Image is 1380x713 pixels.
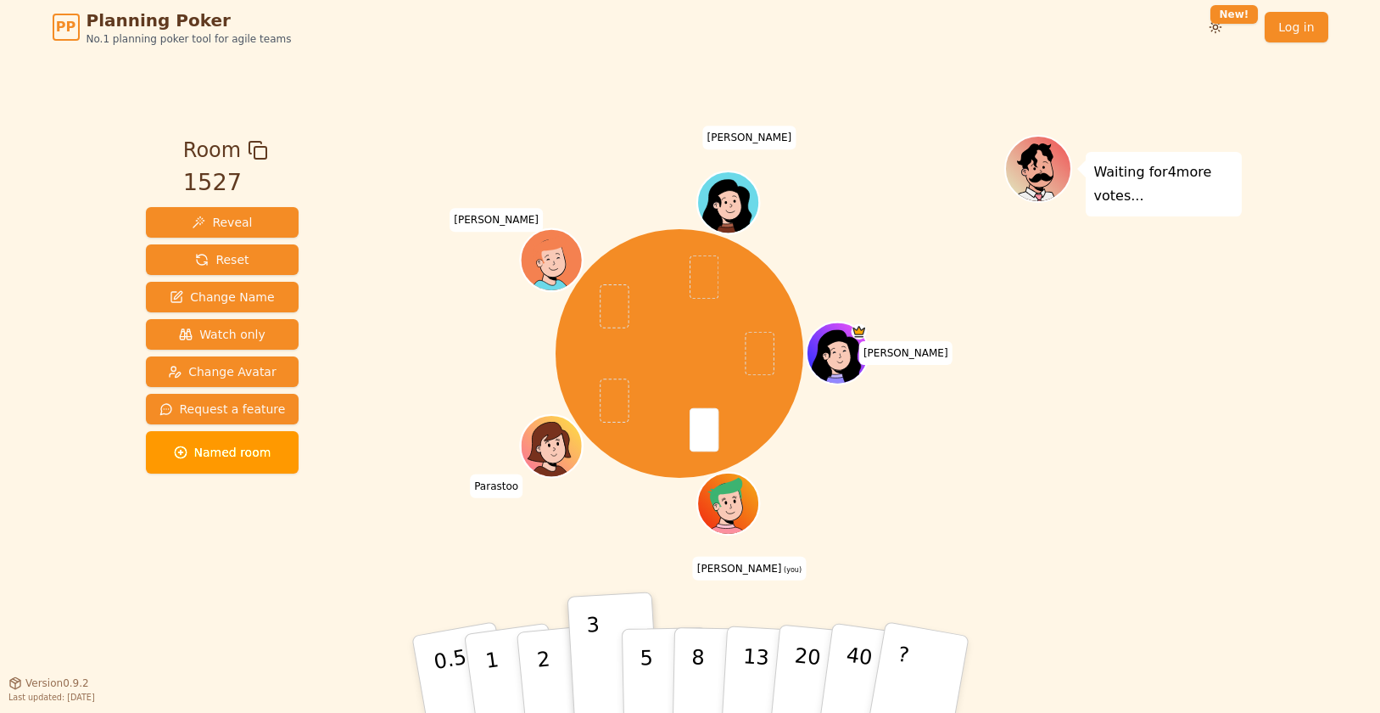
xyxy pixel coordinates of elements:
button: Click to change your avatar [699,474,757,533]
button: New! [1200,12,1231,42]
span: Named room [174,444,271,461]
span: Click to change your name [703,126,796,150]
span: Planning Poker [87,8,292,32]
button: Version0.9.2 [8,677,89,690]
button: Named room [146,431,299,474]
span: Room [183,135,241,166]
a: Log in [1265,12,1327,42]
span: (you) [782,566,802,574]
span: Change Avatar [168,363,277,380]
p: Waiting for 4 more votes... [1094,160,1233,208]
span: Watch only [179,326,265,343]
button: Change Avatar [146,356,299,387]
span: Click to change your name [693,557,806,581]
span: Last updated: [DATE] [8,693,95,702]
span: Reveal [192,214,252,231]
button: Reset [146,244,299,275]
span: Click to change your name [859,341,953,365]
span: No.1 planning poker tool for agile teams [87,32,292,46]
span: Request a feature [159,401,286,418]
button: Request a feature [146,394,299,424]
a: PPPlanning PokerNo.1 planning poker tool for agile teams [53,8,292,46]
span: Click to change your name [450,208,543,232]
span: PP [56,17,75,37]
button: Reveal [146,207,299,238]
div: 1527 [183,166,268,200]
button: Watch only [146,319,299,350]
span: Reset [195,251,249,268]
button: Change Name [146,282,299,312]
p: 3 [585,613,604,705]
span: Change Name [170,289,274,306]
span: Version 0.9.2 [25,677,89,690]
span: Thomas is the host [852,324,867,340]
div: New! [1210,5,1259,24]
span: Click to change your name [470,474,522,498]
